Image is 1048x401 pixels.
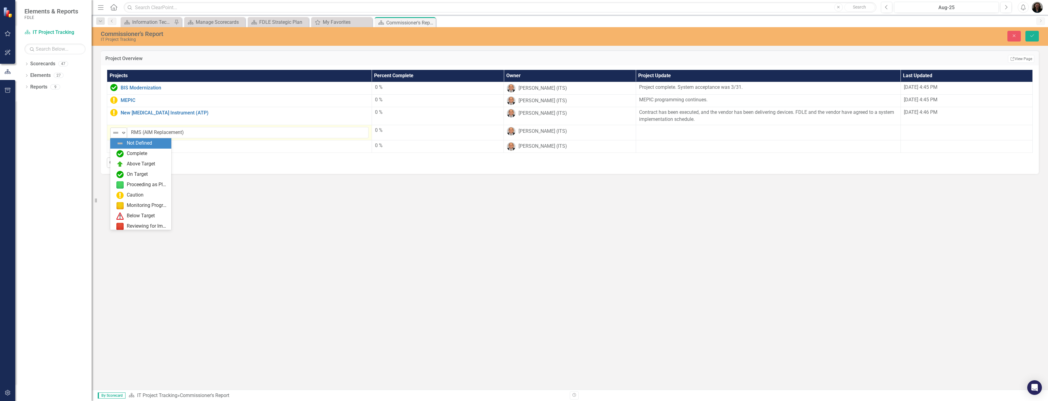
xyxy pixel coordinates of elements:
div: Commissioner's Report [101,31,637,37]
div: Manage Scorecards [196,18,244,26]
div: [DATE] 4:45 PM [904,84,1029,91]
div: Commissioner's Report [386,19,434,27]
a: New [MEDICAL_DATA] Instrument (ATP) [121,110,369,116]
img: Caution [116,192,124,199]
input: Name [127,127,369,138]
div: 47 [58,61,68,67]
div: Commissioner's Report [180,392,229,398]
div: Monitoring Progress [127,202,168,209]
a: Reports [30,84,47,91]
img: Joey Hornsby [507,109,515,117]
div: [PERSON_NAME] (ITS) [519,128,567,135]
a: View Page [1008,55,1034,63]
span: Elements & Reports [24,8,78,15]
button: Search [844,3,875,12]
div: 0 % [375,96,500,103]
span: Search [853,5,866,9]
img: Caution [110,96,118,104]
a: My Favorites [313,18,371,26]
a: RAMS for PALM [121,143,369,149]
button: Aug-25 [894,2,999,13]
div: Complete [127,150,147,157]
h3: Project Overview [105,56,636,61]
div: My Favorites [323,18,371,26]
img: On Target [116,171,124,178]
input: Search ClearPoint... [124,2,876,13]
img: Reviewing for Improvement [116,223,124,230]
small: FDLE [24,15,78,20]
div: 27 [54,73,64,78]
img: Nicole Howard [1032,2,1043,13]
img: Joey Hornsby [507,96,515,105]
div: [PERSON_NAME] (ITS) [519,97,567,104]
a: Information Technology Services Landing Page [122,18,173,26]
div: 0 % [375,109,500,116]
div: [PERSON_NAME] (ITS) [519,143,567,150]
div: Above Target [127,161,155,168]
div: Reviewing for Improvement [127,223,168,230]
div: [PERSON_NAME] (ITS) [519,110,567,117]
img: Joey Hornsby [507,142,515,151]
img: Not Defined [112,129,119,136]
div: Aug-25 [896,4,997,11]
div: Proceeding as Planned [127,181,168,188]
a: Elements [30,72,51,79]
span: Project complete. System acceptance was 3/31. [639,84,743,90]
div: FDLE Strategic Plan [259,18,307,26]
div: On Target [127,171,148,178]
a: IT Project Tracking [137,392,177,398]
div: 0 % [375,142,500,149]
img: Joey Hornsby [507,84,515,92]
a: FDLE Strategic Plan [249,18,307,26]
div: 0 % [375,84,500,91]
img: Joey Hornsby [507,127,515,135]
span: By Scorecard [98,392,126,399]
div: 0 % [375,127,500,134]
a: Manage Scorecards [186,18,244,26]
div: Open Intercom Messenger [1027,380,1042,395]
img: Complete [116,150,124,157]
img: Proceeding as Planned [116,181,124,189]
img: Above Target [116,161,124,168]
span: MEPIC programming continues. [639,97,708,103]
img: Monitoring Progress [116,202,124,209]
img: Not Defined [116,140,124,147]
div: IT Project Tracking [101,37,637,42]
a: Scorecards [30,60,55,67]
a: BIS Modernization [121,85,369,91]
a: IT Project Tracking [24,29,86,36]
div: Caution [127,192,144,199]
div: » [129,392,565,399]
img: Complete [110,84,118,91]
div: Below Target [127,212,155,219]
span: Contract has been executed, and the vendor has been delivering devices. FDLE and the vendor have ... [639,109,894,122]
div: [PERSON_NAME] (ITS) [519,85,567,92]
div: 9 [50,84,60,89]
div: Not Defined [127,140,152,147]
div: [DATE] 4:45 PM [904,96,1029,103]
div: Information Technology Services Landing Page [132,18,173,26]
img: ClearPoint Strategy [3,7,14,18]
input: Search Below... [24,44,86,54]
img: Below Target [116,212,124,220]
img: Caution [110,109,118,116]
a: MEPIC [121,98,369,103]
div: [DATE] 4:46 PM [904,109,1029,116]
